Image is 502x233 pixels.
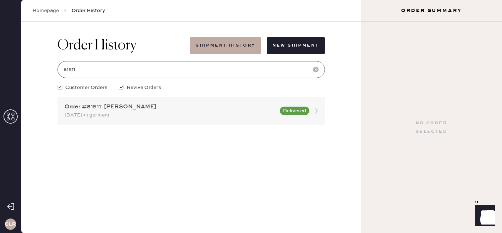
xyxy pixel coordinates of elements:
[454,115,478,124] th: QTY
[23,43,478,51] div: Packing list
[416,119,447,136] div: No order selected
[65,111,276,119] div: [DATE] • 1 garment
[65,103,276,111] div: Order #81511: [PERSON_NAME]
[65,84,108,91] span: Customer Orders
[468,201,499,232] iframe: Front Chat
[361,7,502,14] h3: Order Summary
[280,107,309,115] button: Delivered
[190,37,261,54] button: Shipment History
[72,7,105,14] span: Order History
[61,124,454,133] td: Basic Strap Dress - Reformation - [PERSON_NAME] Linen Dress Black - Size: 2
[23,70,478,79] div: Customer information
[127,84,161,91] span: Revive Orders
[23,115,61,124] th: ID
[61,115,454,124] th: Description
[23,124,61,133] td: 971125
[23,51,478,60] div: Order # 82961
[58,37,137,54] h1: Order History
[32,7,59,14] a: Homepage
[5,222,16,227] h3: CLR
[454,124,478,133] td: 1
[58,61,325,78] input: Search by order number, customer name, email or phone number
[23,79,478,104] div: # 89212 [PERSON_NAME] [PERSON_NAME] [EMAIL_ADDRESS][DOMAIN_NAME]
[267,37,325,54] button: New Shipment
